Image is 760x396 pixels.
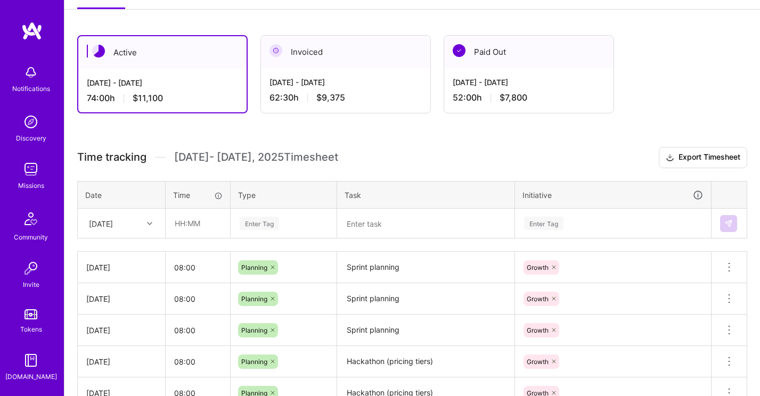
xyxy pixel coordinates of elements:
img: logo [21,21,43,40]
div: [DATE] - [DATE] [87,77,238,88]
th: Type [231,181,337,209]
div: Notifications [12,83,50,94]
div: 62:30 h [269,92,422,103]
div: [DATE] [89,218,113,229]
div: [DATE] - [DATE] [269,77,422,88]
div: [DATE] [86,293,157,304]
input: HH:MM [166,209,230,237]
th: Date [78,181,166,209]
span: $7,800 [500,92,527,103]
textarea: Sprint planning [338,316,513,345]
img: guide book [20,350,42,371]
img: Invoiced [269,44,282,57]
span: Planning [241,263,267,271]
div: Enter Tag [240,215,279,232]
input: HH:MM [166,253,230,282]
i: icon Chevron [147,221,152,226]
div: [DATE] - [DATE] [453,77,605,88]
textarea: Sprint planning [338,253,513,282]
span: Growth [527,295,549,303]
img: discovery [20,111,42,133]
div: Missions [18,180,44,191]
div: Active [78,36,247,69]
img: Paid Out [453,44,465,57]
div: [DATE] [86,356,157,367]
img: Active [92,45,105,57]
span: Planning [241,358,267,366]
span: $11,100 [133,93,163,104]
div: Community [14,232,48,243]
img: tokens [24,309,37,319]
textarea: Hackathon (pricing tiers) [338,347,513,376]
div: 52:00 h [453,92,605,103]
div: 74:00 h [87,93,238,104]
div: Invoiced [261,36,430,68]
img: teamwork [20,159,42,180]
div: Tokens [20,324,42,335]
img: Invite [20,258,42,279]
span: [DATE] - [DATE] , 2025 Timesheet [174,151,338,164]
div: [DATE] [86,325,157,336]
span: Growth [527,326,549,334]
div: Enter Tag [524,215,563,232]
i: icon Download [666,152,674,163]
div: [DOMAIN_NAME] [5,371,57,382]
span: Planning [241,295,267,303]
input: HH:MM [166,316,230,344]
span: Planning [241,326,267,334]
div: Time [173,189,223,201]
img: Community [18,206,44,232]
span: $9,375 [316,92,345,103]
span: Time tracking [77,151,146,164]
div: Invite [23,279,39,290]
textarea: Sprint planning [338,284,513,313]
div: [DATE] [86,262,157,273]
span: Growth [527,263,549,271]
div: Initiative [522,189,704,201]
div: Discovery [16,133,46,144]
img: bell [20,62,42,83]
button: Export Timesheet [659,147,747,168]
th: Task [337,181,515,209]
input: HH:MM [166,285,230,313]
input: HH:MM [166,348,230,376]
div: Paid Out [444,36,614,68]
img: Submit [724,219,733,228]
span: Growth [527,358,549,366]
